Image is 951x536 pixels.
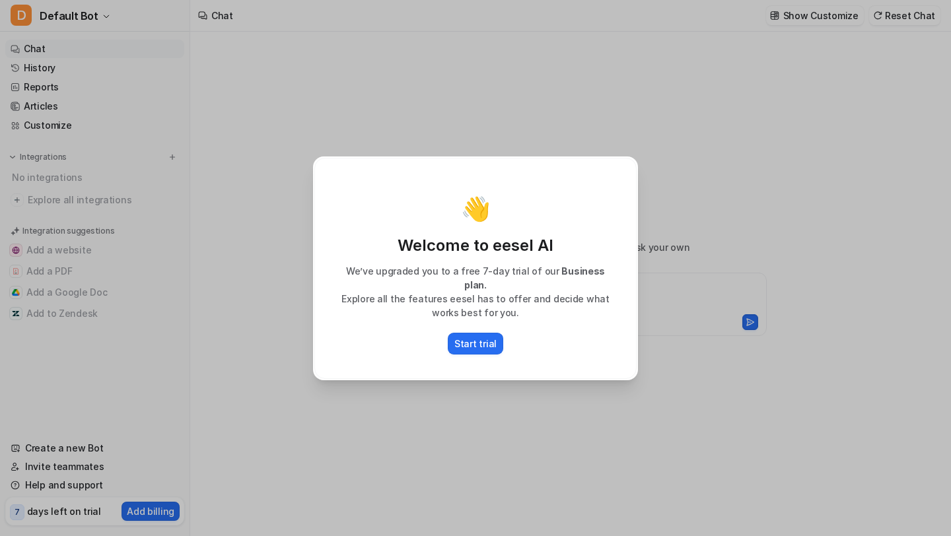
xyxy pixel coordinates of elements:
[328,292,623,319] p: Explore all the features eesel has to offer and decide what works best for you.
[328,264,623,292] p: We’ve upgraded you to a free 7-day trial of our
[328,235,623,256] p: Welcome to eesel AI
[448,333,503,354] button: Start trial
[454,337,497,351] p: Start trial
[461,195,491,222] p: 👋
